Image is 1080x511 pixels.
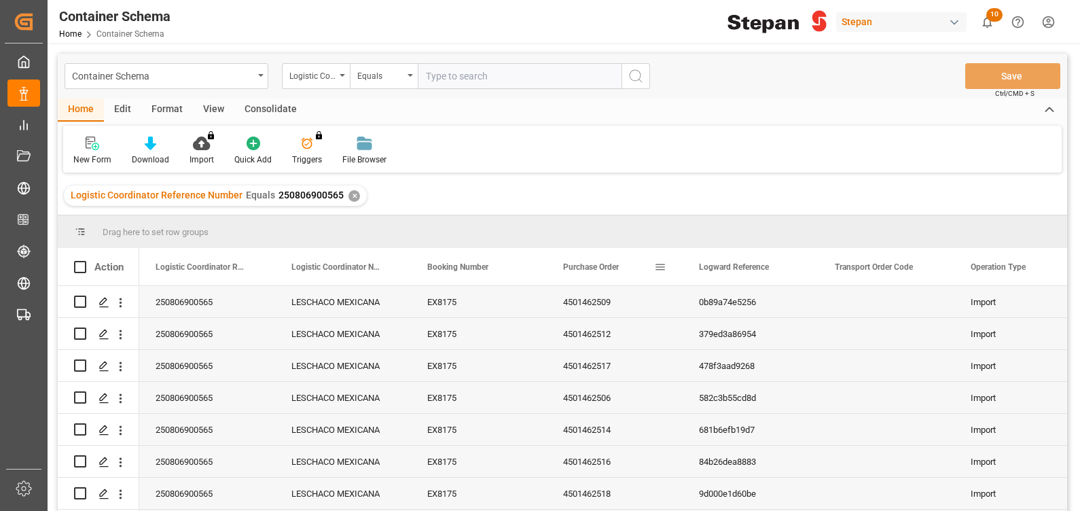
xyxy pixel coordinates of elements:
[348,190,360,202] div: ✕
[683,286,818,317] div: 0b89a74e5256
[73,154,111,166] div: New Form
[683,414,818,445] div: 681b6efb19d7
[547,446,683,477] div: 4501462516
[971,446,1074,478] div: Import
[275,414,411,445] div: LESCHACO MEXICANA
[427,262,488,272] span: Booking Number
[58,350,139,382] div: Press SPACE to select this row.
[289,67,336,82] div: Logistic Coordinator Reference Number
[411,382,547,413] div: EX8175
[156,262,247,272] span: Logistic Coordinator Reference Number
[72,67,253,84] div: Container Schema
[547,478,683,509] div: 4501462518
[246,190,275,200] span: Equals
[835,262,913,272] span: Transport Order Code
[971,383,1074,414] div: Import
[986,8,1003,22] span: 10
[139,446,275,477] div: 250806900565
[58,414,139,446] div: Press SPACE to select this row.
[971,287,1074,318] div: Import
[278,190,344,200] span: 250806900565
[547,350,683,381] div: 4501462517
[139,414,275,445] div: 250806900565
[132,154,169,166] div: Download
[965,63,1060,89] button: Save
[563,262,619,272] span: Purchase Order
[275,350,411,381] div: LESCHACO MEXICANA
[411,414,547,445] div: EX8175
[357,67,403,82] div: Equals
[103,227,209,237] span: Drag here to set row groups
[547,286,683,317] div: 4501462509
[971,319,1074,350] div: Import
[971,478,1074,510] div: Import
[971,262,1026,272] span: Operation Type
[1003,7,1033,37] button: Help Center
[58,318,139,350] div: Press SPACE to select this row.
[411,318,547,349] div: EX8175
[139,478,275,509] div: 250806900565
[971,415,1074,446] div: Import
[59,6,170,27] div: Container Schema
[411,478,547,509] div: EX8175
[139,350,275,381] div: 250806900565
[71,190,242,200] span: Logistic Coordinator Reference Number
[58,446,139,478] div: Press SPACE to select this row.
[139,382,275,413] div: 250806900565
[58,99,104,122] div: Home
[836,12,967,32] div: Stepan
[275,446,411,477] div: LESCHACO MEXICANA
[995,88,1034,99] span: Ctrl/CMD + S
[139,286,275,317] div: 250806900565
[104,99,141,122] div: Edit
[94,261,124,273] div: Action
[275,382,411,413] div: LESCHACO MEXICANA
[683,478,818,509] div: 9d000e1d60be
[972,7,1003,37] button: show 10 new notifications
[141,99,193,122] div: Format
[291,262,382,272] span: Logistic Coordinator Name
[58,478,139,510] div: Press SPACE to select this row.
[683,318,818,349] div: 379ed3a86954
[699,262,769,272] span: Logward Reference
[971,351,1074,382] div: Import
[282,63,350,89] button: open menu
[836,9,972,35] button: Stepan
[727,10,827,34] img: Stepan_Company_logo.svg.png_1713531530.png
[411,446,547,477] div: EX8175
[547,318,683,349] div: 4501462512
[65,63,268,89] button: open menu
[547,382,683,413] div: 4501462506
[275,318,411,349] div: LESCHACO MEXICANA
[683,446,818,477] div: 84b26dea8883
[547,414,683,445] div: 4501462514
[411,286,547,317] div: EX8175
[234,99,307,122] div: Consolidate
[418,63,622,89] input: Type to search
[193,99,234,122] div: View
[350,63,418,89] button: open menu
[275,478,411,509] div: LESCHACO MEXICANA
[275,286,411,317] div: LESCHACO MEXICANA
[683,382,818,413] div: 582c3b55cd8d
[683,350,818,381] div: 478f3aad9268
[411,350,547,381] div: EX8175
[58,382,139,414] div: Press SPACE to select this row.
[58,286,139,318] div: Press SPACE to select this row.
[342,154,386,166] div: File Browser
[139,318,275,349] div: 250806900565
[59,29,82,39] a: Home
[234,154,272,166] div: Quick Add
[622,63,650,89] button: search button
